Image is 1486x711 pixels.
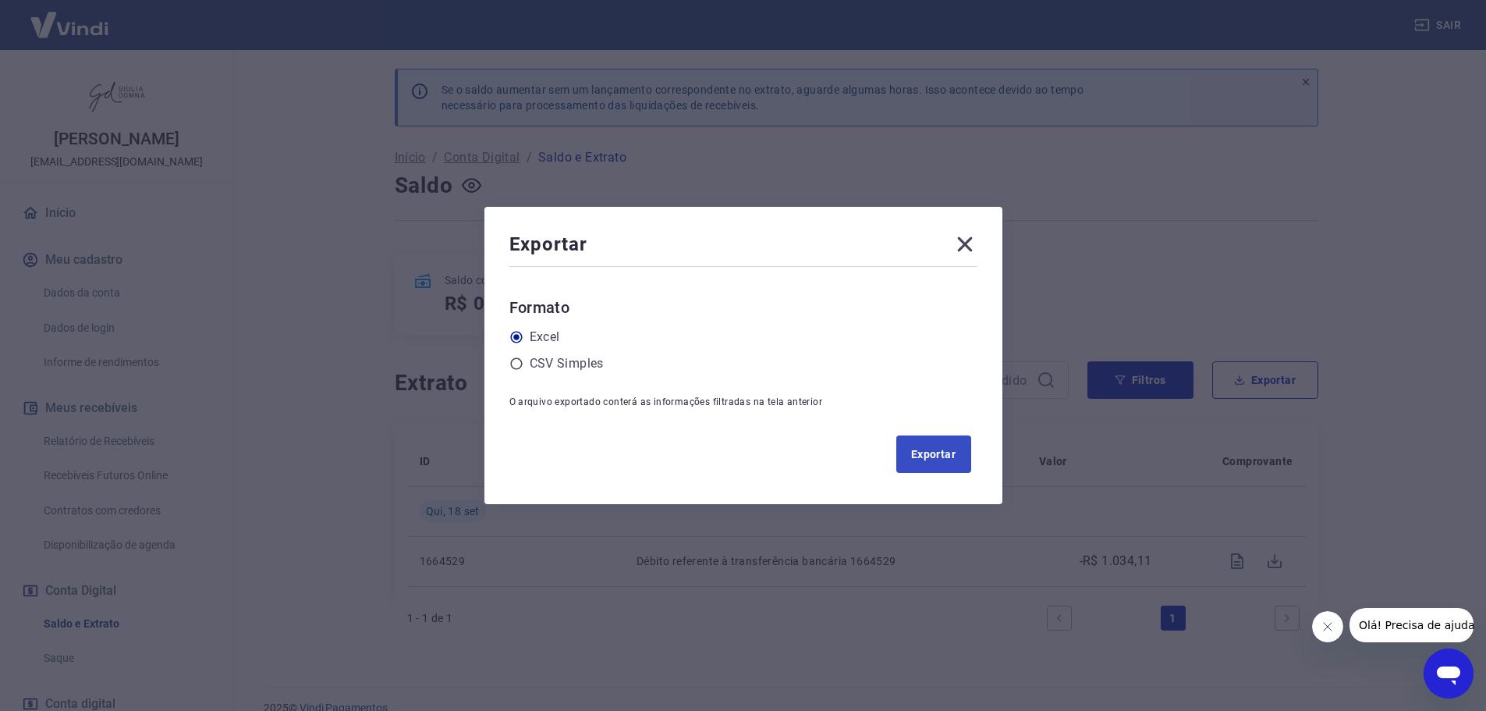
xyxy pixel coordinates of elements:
iframe: Mensagem da empresa [1349,608,1474,642]
span: Olá! Precisa de ajuda? [9,11,131,23]
div: Exportar [509,232,977,263]
span: O arquivo exportado conterá as informações filtradas na tela anterior [509,396,823,407]
iframe: Botão para abrir a janela de mensagens [1424,649,1474,699]
label: CSV Simples [530,354,604,373]
label: Excel [530,328,560,347]
iframe: Fechar mensagem [1312,611,1343,642]
h6: Formato [509,295,977,320]
button: Exportar [896,435,971,473]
